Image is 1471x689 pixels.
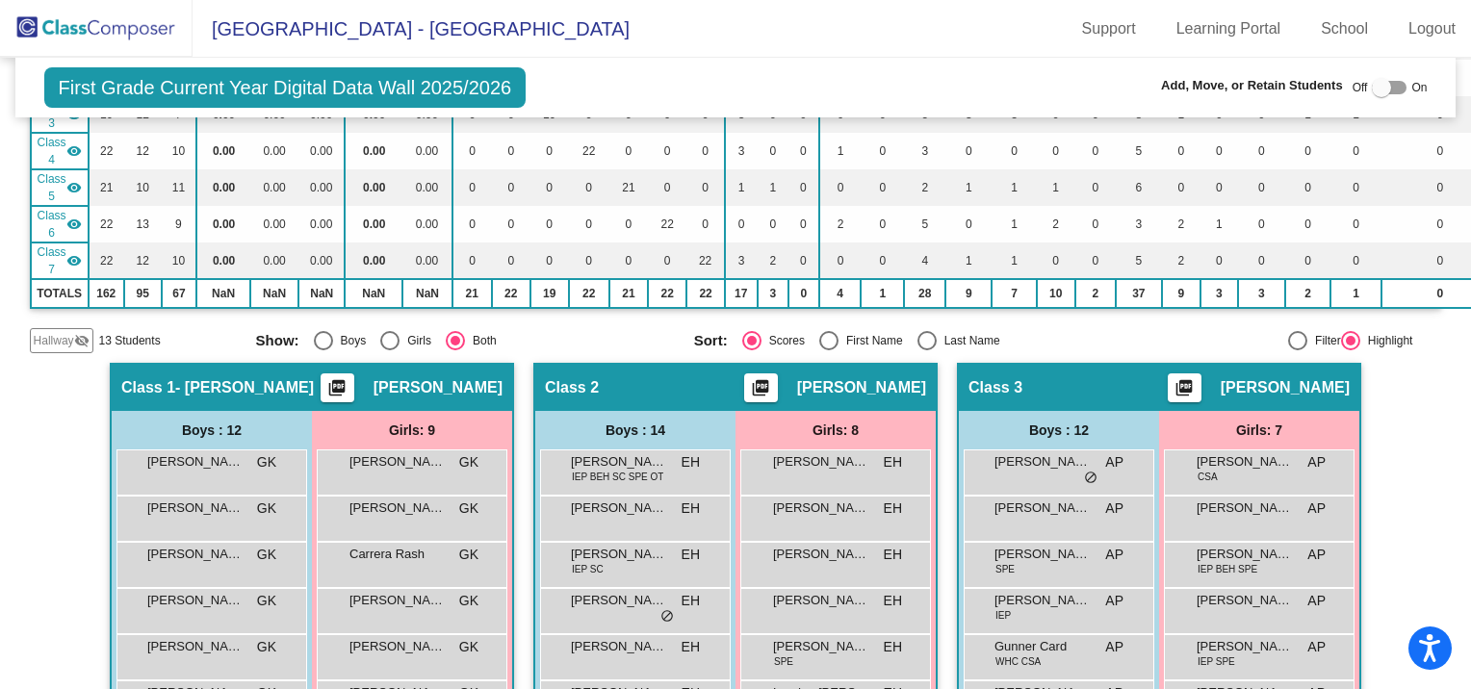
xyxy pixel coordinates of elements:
[124,242,162,279] td: 12
[298,133,345,169] td: 0.00
[147,591,244,610] span: [PERSON_NAME]
[1116,242,1162,279] td: 5
[788,133,819,169] td: 0
[124,133,162,169] td: 12
[572,470,663,484] span: IEP BEH SC SPE OT
[1330,133,1381,169] td: 0
[492,279,530,308] td: 22
[402,169,452,206] td: 0.00
[819,279,862,308] td: 4
[725,169,758,206] td: 1
[175,378,314,397] span: - [PERSON_NAME]
[884,498,902,519] span: EH
[819,133,862,169] td: 1
[1285,133,1331,169] td: 0
[250,279,298,308] td: NaN
[761,332,805,349] div: Scores
[1285,242,1331,279] td: 0
[402,206,452,242] td: 0.00
[196,242,250,279] td: 0.00
[459,545,478,565] span: GK
[992,242,1036,279] td: 1
[686,133,725,169] td: 0
[571,591,667,610] span: [PERSON_NAME]
[250,242,298,279] td: 0.00
[1075,133,1116,169] td: 0
[861,279,904,308] td: 1
[1238,279,1285,308] td: 3
[124,169,162,206] td: 10
[44,67,527,108] span: First Grade Current Year Digital Data Wall 2025/2026
[112,411,312,449] div: Boys : 12
[124,206,162,242] td: 13
[994,545,1091,564] span: [PERSON_NAME]
[1105,591,1123,611] span: AP
[1200,206,1238,242] td: 1
[1285,206,1331,242] td: 0
[89,279,124,308] td: 162
[66,217,82,232] mat-icon: visibility
[38,243,66,278] span: Class 7
[1105,545,1123,565] span: AP
[773,591,869,610] span: [PERSON_NAME]
[1116,133,1162,169] td: 5
[660,609,674,625] span: do_not_disturb_alt
[686,279,725,308] td: 22
[648,133,686,169] td: 0
[758,206,789,242] td: 0
[572,562,604,576] span: IEP SC
[1105,452,1123,472] span: AP
[1197,591,1293,610] span: [PERSON_NAME]
[1162,279,1200,308] td: 9
[530,169,569,206] td: 0
[1105,498,1123,519] span: AP
[904,242,945,279] td: 4
[1037,206,1075,242] td: 2
[904,169,945,206] td: 2
[884,545,902,565] span: EH
[1200,133,1238,169] td: 0
[861,133,904,169] td: 0
[725,242,758,279] td: 3
[530,242,569,279] td: 0
[89,206,124,242] td: 22
[345,242,402,279] td: 0.00
[1200,169,1238,206] td: 0
[1330,279,1381,308] td: 1
[1330,169,1381,206] td: 0
[66,253,82,268] mat-icon: visibility
[452,206,492,242] td: 0
[66,180,82,195] mat-icon: visibility
[609,206,648,242] td: 0
[492,169,530,206] td: 0
[1162,242,1200,279] td: 2
[788,279,819,308] td: 0
[162,242,197,279] td: 10
[1307,332,1341,349] div: Filter
[569,206,609,242] td: 0
[1307,591,1326,611] span: AP
[609,169,648,206] td: 21
[945,169,992,206] td: 1
[992,206,1036,242] td: 1
[992,133,1036,169] td: 0
[34,332,74,349] span: Hallway
[31,133,89,169] td: Michelle Hall - No Class Name
[1116,206,1162,242] td: 3
[1305,13,1383,44] a: School
[995,654,1041,669] span: WHC CSA
[1353,79,1368,96] span: Off
[1285,169,1331,206] td: 0
[1162,169,1200,206] td: 0
[1330,242,1381,279] td: 0
[400,332,431,349] div: Girls
[1238,206,1285,242] td: 0
[1221,378,1350,397] span: [PERSON_NAME]
[1161,13,1297,44] a: Learning Portal
[773,498,869,518] span: [PERSON_NAME]
[682,637,700,657] span: EH
[250,206,298,242] td: 0.00
[74,333,90,348] mat-icon: visibility_off
[571,452,667,472] span: [PERSON_NAME]
[1360,332,1413,349] div: Highlight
